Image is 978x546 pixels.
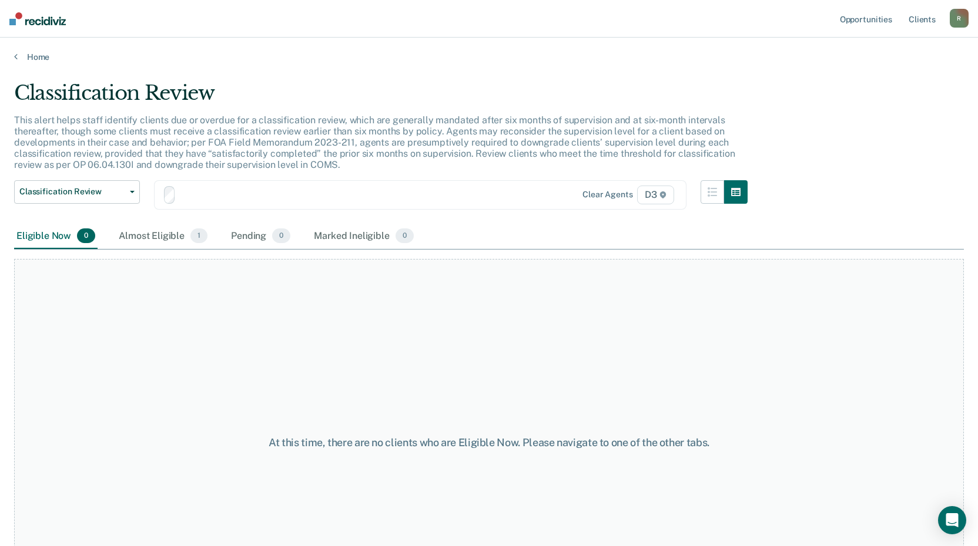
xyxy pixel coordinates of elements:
div: Marked Ineligible0 [312,224,416,250]
div: Open Intercom Messenger [938,506,966,534]
div: Clear agents [582,190,632,200]
button: Classification Review [14,180,140,204]
img: Recidiviz [9,12,66,25]
span: 0 [396,228,414,244]
div: At this time, there are no clients who are Eligible Now. Please navigate to one of the other tabs. [252,436,726,449]
span: Classification Review [19,187,125,197]
div: Pending0 [229,224,293,250]
p: This alert helps staff identify clients due or overdue for a classification review, which are gen... [14,114,735,171]
a: Home [14,52,964,62]
button: R [950,9,969,28]
span: 1 [190,228,207,244]
span: 0 [272,228,290,244]
span: D3 [637,186,674,204]
div: Eligible Now0 [14,224,98,250]
span: 0 [77,228,95,244]
div: Classification Review [14,81,748,114]
div: Almost Eligible1 [116,224,210,250]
